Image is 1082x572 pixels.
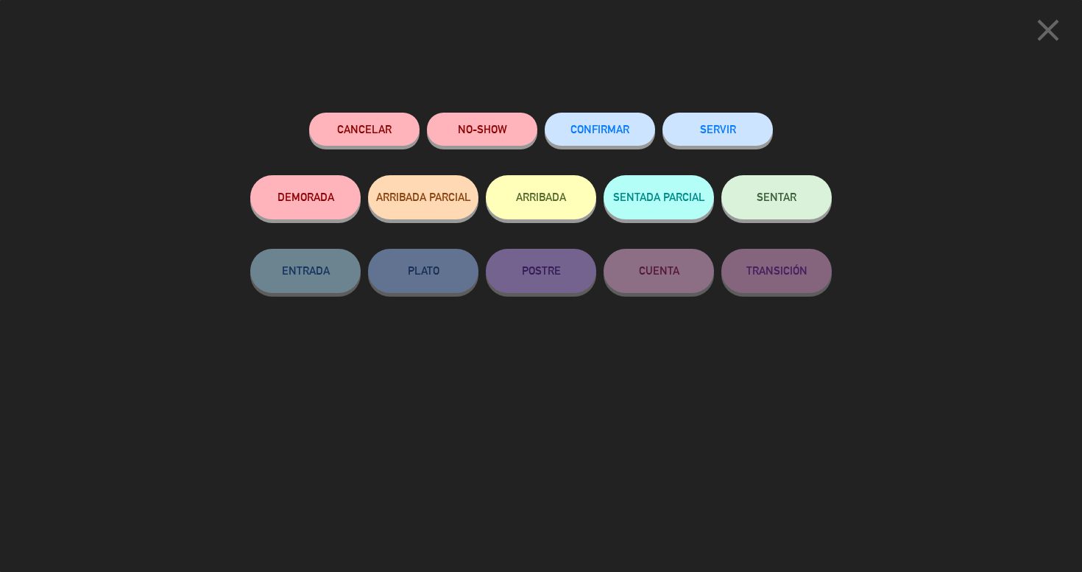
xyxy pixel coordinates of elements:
[604,175,714,219] button: SENTADA PARCIAL
[545,113,655,146] button: CONFIRMAR
[250,249,361,293] button: ENTRADA
[309,113,420,146] button: Cancelar
[570,123,629,135] span: CONFIRMAR
[376,191,471,203] span: ARRIBADA PARCIAL
[604,249,714,293] button: CUENTA
[486,175,596,219] button: ARRIBADA
[486,249,596,293] button: POSTRE
[1030,12,1067,49] i: close
[721,175,832,219] button: SENTAR
[250,175,361,219] button: DEMORADA
[368,175,478,219] button: ARRIBADA PARCIAL
[721,249,832,293] button: TRANSICIÓN
[427,113,537,146] button: NO-SHOW
[662,113,773,146] button: SERVIR
[368,249,478,293] button: PLATO
[1025,11,1071,54] button: close
[757,191,796,203] span: SENTAR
